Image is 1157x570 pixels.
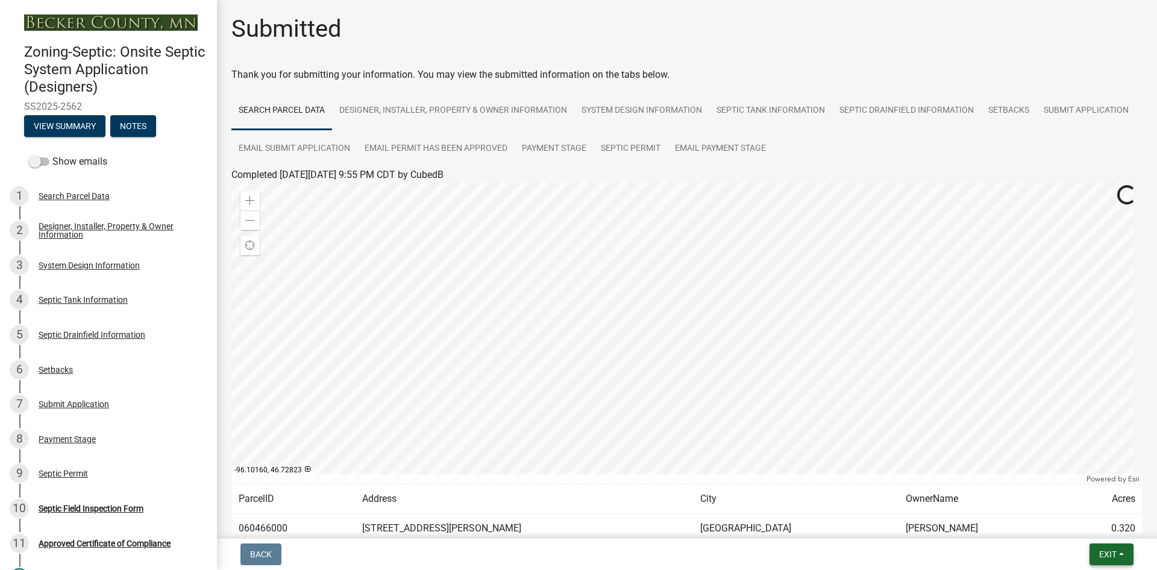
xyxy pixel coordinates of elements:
[1083,474,1143,484] div: Powered by
[1099,549,1117,559] span: Exit
[231,130,357,168] a: Email Submit Application
[355,484,693,514] td: Address
[39,400,109,408] div: Submit Application
[1067,484,1143,514] td: Acres
[10,360,29,379] div: 6
[515,130,594,168] a: Payment Stage
[110,122,156,131] wm-modal-confirm: Notes
[693,514,898,543] td: [GEOGRAPHIC_DATA]
[1067,514,1143,543] td: 0.320
[898,484,1068,514] td: OwnerName
[240,543,281,565] button: Back
[110,115,156,137] button: Notes
[24,14,198,31] img: Becker County, Minnesota
[39,469,88,478] div: Septic Permit
[231,92,332,130] a: Search Parcel Data
[693,484,898,514] td: City
[1090,543,1133,565] button: Exit
[231,169,444,180] span: Completed [DATE][DATE] 9:55 PM CDT by CubedB
[898,514,1068,543] td: [PERSON_NAME]
[10,290,29,309] div: 4
[10,499,29,518] div: 10
[39,296,128,304] div: Septic Tank Information
[10,429,29,449] div: 8
[240,191,260,211] div: Zoom in
[832,92,981,130] a: Septic Drainfield Information
[231,484,355,514] td: ParcelID
[39,366,73,374] div: Setbacks
[709,92,832,130] a: Septic Tank Information
[39,331,145,339] div: Septic Drainfield Information
[10,464,29,483] div: 9
[29,154,107,169] label: Show emails
[24,101,193,112] span: SS2025-2562
[10,534,29,553] div: 11
[231,14,342,43] h1: Submitted
[39,435,96,443] div: Payment Stage
[668,130,773,168] a: Email Payment Stage
[10,186,29,206] div: 1
[10,256,29,275] div: 3
[10,221,29,240] div: 2
[594,130,668,168] a: Septic Permit
[24,43,207,95] h4: Zoning-Septic: Onsite Septic System Application (Designers)
[10,394,29,414] div: 7
[240,236,260,255] div: Find my location
[39,192,110,200] div: Search Parcel Data
[332,92,574,130] a: Designer, Installer, Property & Owner Information
[39,504,143,513] div: Septic Field Inspection Form
[231,514,355,543] td: 060466000
[355,514,693,543] td: [STREET_ADDRESS][PERSON_NAME]
[39,222,198,239] div: Designer, Installer, Property & Owner Information
[24,122,105,131] wm-modal-confirm: Summary
[39,261,140,270] div: System Design Information
[574,92,709,130] a: System Design Information
[24,115,105,137] button: View Summary
[250,549,272,559] span: Back
[231,68,1143,82] div: Thank you for submitting your information. You may view the submitted information on the tabs below.
[357,130,515,168] a: Email Permit Has Been Approved
[1036,92,1136,130] a: Submit Application
[981,92,1036,130] a: Setbacks
[10,325,29,344] div: 5
[1128,475,1140,483] a: Esri
[39,539,171,548] div: Approved Certificate of Compliance
[240,211,260,230] div: Zoom out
